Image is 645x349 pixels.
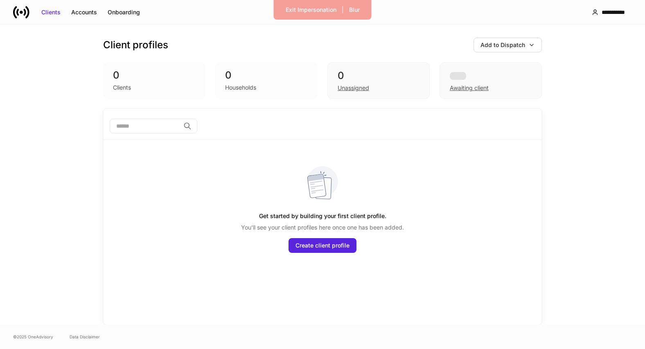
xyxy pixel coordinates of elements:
div: Clients [41,8,61,16]
div: Onboarding [108,8,140,16]
button: Add to Dispatch [474,38,542,52]
div: 0Unassigned [327,62,430,99]
button: Accounts [66,6,102,19]
h5: Get started by building your first client profile. [259,209,386,223]
span: © 2025 OneAdvisory [13,333,53,340]
button: Blur [344,3,365,16]
div: Blur [349,6,360,14]
div: Unassigned [338,84,369,92]
div: Create client profile [295,241,350,250]
a: Data Disclaimer [70,333,100,340]
div: 0 [225,69,308,82]
button: Clients [36,6,66,19]
div: Households [225,83,256,92]
button: Create client profile [289,238,356,253]
p: You'll see your client profiles here once one has been added. [241,223,404,232]
button: Onboarding [102,6,145,19]
div: Awaiting client [450,84,489,92]
div: Clients [113,83,131,92]
div: 0 [113,69,196,82]
div: Awaiting client [440,62,542,99]
div: Exit Impersonation [286,6,336,14]
div: 0 [338,69,419,82]
div: Accounts [71,8,97,16]
h3: Client profiles [103,38,168,52]
button: Exit Impersonation [280,3,342,16]
div: Add to Dispatch [480,41,525,49]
